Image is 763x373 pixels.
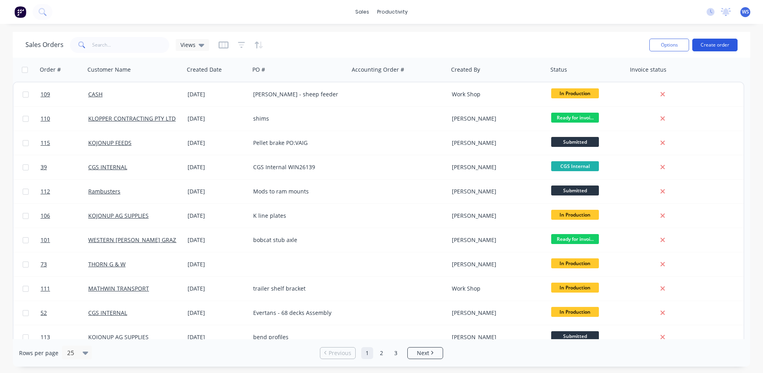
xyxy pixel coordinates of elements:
[252,66,265,74] div: PO #
[551,161,599,171] span: CGS Internal
[188,309,247,317] div: [DATE]
[317,347,446,359] ul: Pagination
[452,260,540,268] div: [PERSON_NAME]
[188,260,247,268] div: [DATE]
[551,307,599,317] span: In Production
[88,90,103,98] a: CASH
[14,6,26,18] img: Factory
[649,39,689,51] button: Options
[188,115,247,123] div: [DATE]
[188,187,247,195] div: [DATE]
[41,301,88,325] a: 52
[253,212,341,220] div: K line plates
[253,187,341,195] div: Mods to ram mounts
[41,204,88,228] a: 106
[41,82,88,106] a: 109
[320,349,355,357] a: Previous page
[180,41,196,49] span: Views
[41,180,88,203] a: 112
[41,236,50,244] span: 101
[88,236,186,244] a: WESTERN [PERSON_NAME] GRAZING
[88,187,120,195] a: Rambusters
[41,325,88,349] a: 113
[253,285,341,293] div: trailer shelf bracket
[88,139,132,146] a: KOJONUP FEEDS
[373,6,412,18] div: productivity
[253,236,341,244] div: bobcat stub axle
[550,66,567,74] div: Status
[88,260,126,268] a: THORN G & W
[551,283,599,293] span: In Production
[41,131,88,155] a: 115
[692,39,738,51] button: Create order
[41,90,50,98] span: 109
[188,333,247,341] div: [DATE]
[551,258,599,268] span: In Production
[87,66,131,74] div: Customer Name
[551,186,599,195] span: Submitted
[351,6,373,18] div: sales
[41,252,88,276] a: 73
[41,155,88,179] a: 39
[452,236,540,244] div: [PERSON_NAME]
[41,187,50,195] span: 112
[41,107,88,131] a: 110
[188,90,247,98] div: [DATE]
[188,139,247,147] div: [DATE]
[41,139,50,147] span: 115
[188,285,247,293] div: [DATE]
[88,309,127,316] a: CGS INTERNAL
[88,212,149,219] a: KOJONUP AG SUPPLIES
[352,66,404,74] div: Accounting Order #
[88,285,149,292] a: MATHWIN TRANSPORT
[452,285,540,293] div: Work Shop
[253,139,341,147] div: Pellet brake PO:VAIG
[19,349,58,357] span: Rows per page
[188,163,247,171] div: [DATE]
[551,137,599,147] span: Submitted
[390,347,402,359] a: Page 3
[329,349,351,357] span: Previous
[452,187,540,195] div: [PERSON_NAME]
[408,349,443,357] a: Next page
[188,236,247,244] div: [DATE]
[188,212,247,220] div: [DATE]
[41,115,50,123] span: 110
[417,349,429,357] span: Next
[41,228,88,252] a: 101
[253,333,341,341] div: bend profiles
[253,309,341,317] div: Evertans - 68 decks Assembly
[742,8,749,16] span: WS
[452,212,540,220] div: [PERSON_NAME]
[551,113,599,123] span: Ready for invoi...
[41,333,50,341] span: 113
[452,309,540,317] div: [PERSON_NAME]
[41,260,47,268] span: 73
[41,163,47,171] span: 39
[41,212,50,220] span: 106
[451,66,480,74] div: Created By
[551,234,599,244] span: Ready for invoi...
[361,347,373,359] a: Page 1 is your current page
[92,37,170,53] input: Search...
[253,163,341,171] div: CGS Internal WIN26139
[41,285,50,293] span: 111
[452,333,540,341] div: [PERSON_NAME]
[551,210,599,220] span: In Production
[40,66,61,74] div: Order #
[88,333,149,341] a: KOJONUP AG SUPPLIES
[253,115,341,123] div: shims
[452,163,540,171] div: [PERSON_NAME]
[452,115,540,123] div: [PERSON_NAME]
[88,163,127,171] a: CGS INTERNAL
[187,66,222,74] div: Created Date
[630,66,666,74] div: Invoice status
[253,90,341,98] div: [PERSON_NAME] - sheep feeder
[551,88,599,98] span: In Production
[25,41,64,49] h1: Sales Orders
[452,139,540,147] div: [PERSON_NAME]
[88,115,176,122] a: KLOPPER CONTRACTING PTY LTD
[376,347,387,359] a: Page 2
[551,331,599,341] span: Submitted
[41,309,47,317] span: 52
